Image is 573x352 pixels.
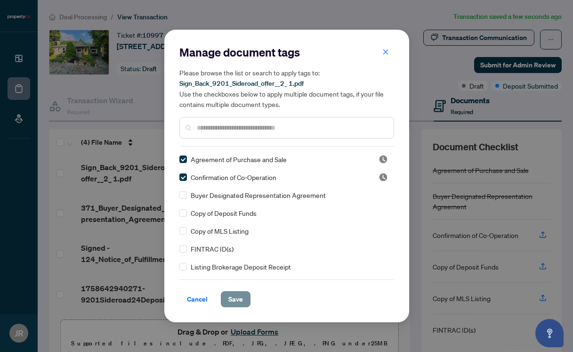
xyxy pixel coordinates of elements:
span: FINTRAC ID(s) [191,244,234,254]
h5: Please browse the list or search to apply tags to: Use the checkboxes below to apply multiple doc... [179,67,394,109]
span: Sign_Back_9201_Sideroad_offer__2_ 1.pdf [179,79,304,88]
span: Buyer Designated Representation Agreement [191,190,326,200]
button: Cancel [179,291,215,307]
span: Copy of MLS Listing [191,226,249,236]
img: status [379,172,388,182]
span: Listing Brokerage Deposit Receipt [191,262,291,272]
span: Agreement of Purchase and Sale [191,154,287,164]
span: close [382,49,389,55]
span: Save [228,292,243,307]
button: Save [221,291,250,307]
button: Open asap [535,319,564,347]
span: Copy of Deposit Funds [191,208,257,218]
h2: Manage document tags [179,45,394,60]
span: Pending Review [379,155,388,164]
span: Cancel [187,292,208,307]
img: status [379,155,388,164]
span: Pending Review [379,172,388,182]
span: Confirmation of Co-Operation [191,172,276,182]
